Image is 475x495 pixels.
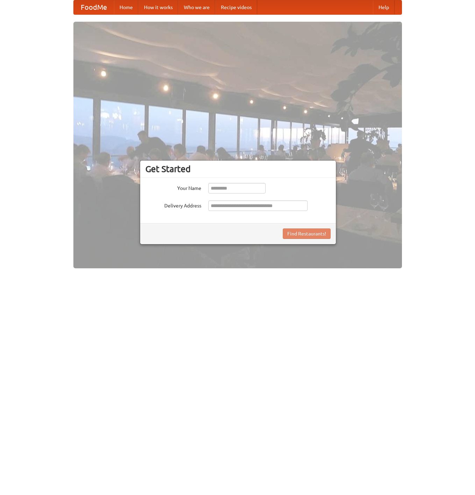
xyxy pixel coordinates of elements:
[145,200,201,209] label: Delivery Address
[114,0,138,14] a: Home
[178,0,215,14] a: Who we are
[138,0,178,14] a: How it works
[215,0,257,14] a: Recipe videos
[74,0,114,14] a: FoodMe
[373,0,395,14] a: Help
[145,164,331,174] h3: Get Started
[283,228,331,239] button: Find Restaurants!
[145,183,201,192] label: Your Name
